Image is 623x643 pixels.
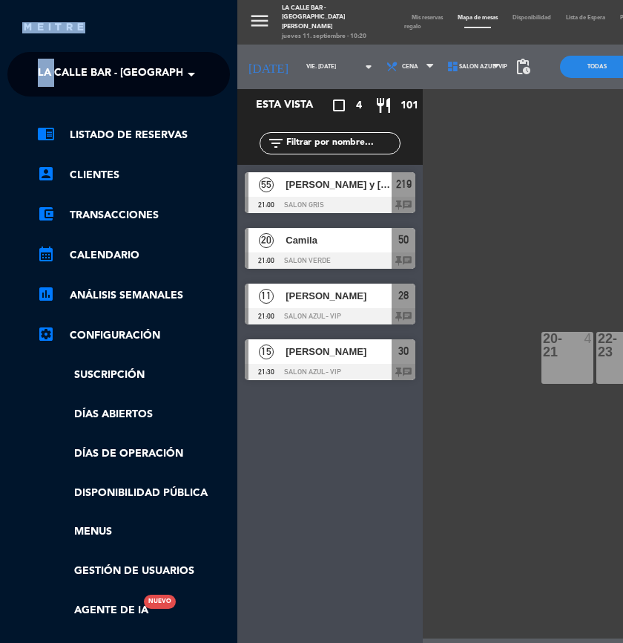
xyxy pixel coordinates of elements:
[37,406,230,423] a: Días abiertos
[400,97,418,114] span: 101
[37,125,55,143] i: chrome_reader_mode
[37,485,230,502] a: Disponibilidad pública
[37,523,230,541] a: Menus
[37,165,55,183] i: account_box
[37,126,230,144] a: chrome_reader_modeListado de Reservas
[286,177,392,192] span: [PERSON_NAME] y [PERSON_NAME]
[37,247,230,264] a: calendar_monthCalendario
[37,325,55,343] i: settings_applications
[37,206,230,224] a: account_balance_walletTransacciones
[37,287,230,304] a: assessmentANÁLISIS SEMANALES
[37,445,230,463] a: Días de Operación
[259,233,274,248] span: 20
[37,327,230,345] a: Configuración
[356,97,362,114] span: 4
[259,289,274,304] span: 11
[37,245,55,263] i: calendar_month
[286,288,392,304] span: [PERSON_NAME]
[398,342,409,360] span: 30
[37,285,55,303] i: assessment
[375,97,392,114] i: restaurant
[144,595,176,609] div: Nuevo
[259,345,274,359] span: 15
[37,367,230,384] a: Suscripción
[259,177,274,192] span: 55
[285,135,400,151] input: Filtrar por nombre...
[37,205,55,223] i: account_balance_wallet
[37,563,230,580] a: Gestión de usuarios
[38,59,316,90] span: La Calle Bar - [GEOGRAPHIC_DATA][PERSON_NAME]
[37,602,148,619] a: Agente de IANuevo
[398,287,409,304] span: 28
[286,232,392,248] span: Camila
[22,22,85,33] img: MEITRE
[245,97,344,114] div: Esta vista
[267,134,285,152] i: filter_list
[286,344,392,359] span: [PERSON_NAME]
[398,231,409,249] span: 50
[396,175,412,193] span: 219
[330,97,348,114] i: crop_square
[37,166,230,184] a: account_boxClientes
